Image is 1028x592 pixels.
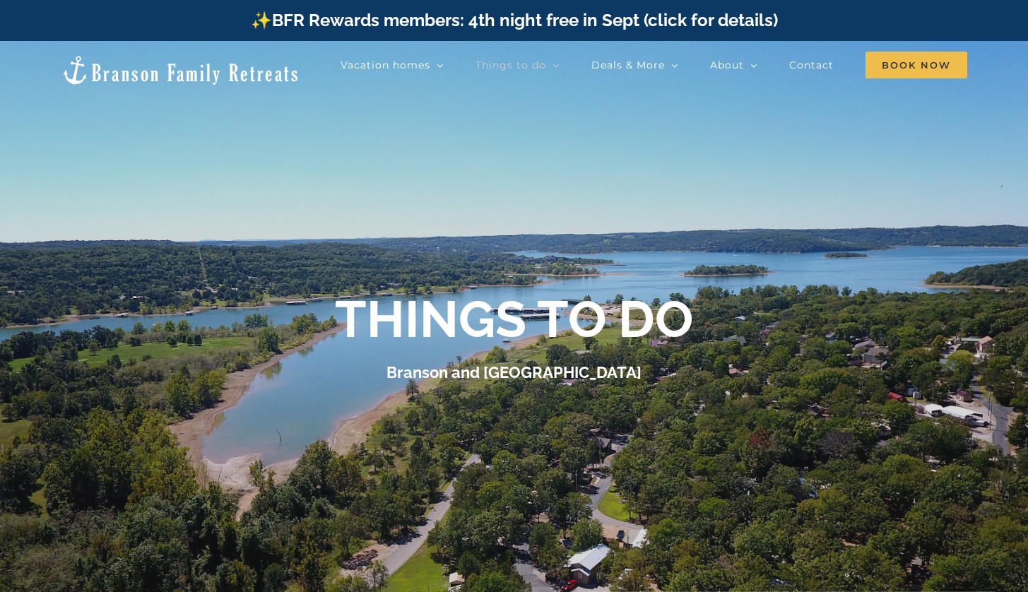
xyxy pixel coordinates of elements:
[386,363,642,381] h3: Branson and [GEOGRAPHIC_DATA]
[341,51,967,79] nav: Main Menu
[341,51,444,79] a: Vacation homes
[335,290,693,350] b: THINGS TO DO
[251,10,778,30] a: ✨BFR Rewards members: 4th night free in Sept (click for details)
[865,51,967,79] a: Book Now
[789,51,834,79] a: Contact
[789,60,834,70] span: Contact
[475,60,546,70] span: Things to do
[61,54,300,86] img: Branson Family Retreats Logo
[475,51,560,79] a: Things to do
[710,51,757,79] a: About
[591,51,678,79] a: Deals & More
[710,60,744,70] span: About
[865,52,967,78] span: Book Now
[341,60,430,70] span: Vacation homes
[591,60,665,70] span: Deals & More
